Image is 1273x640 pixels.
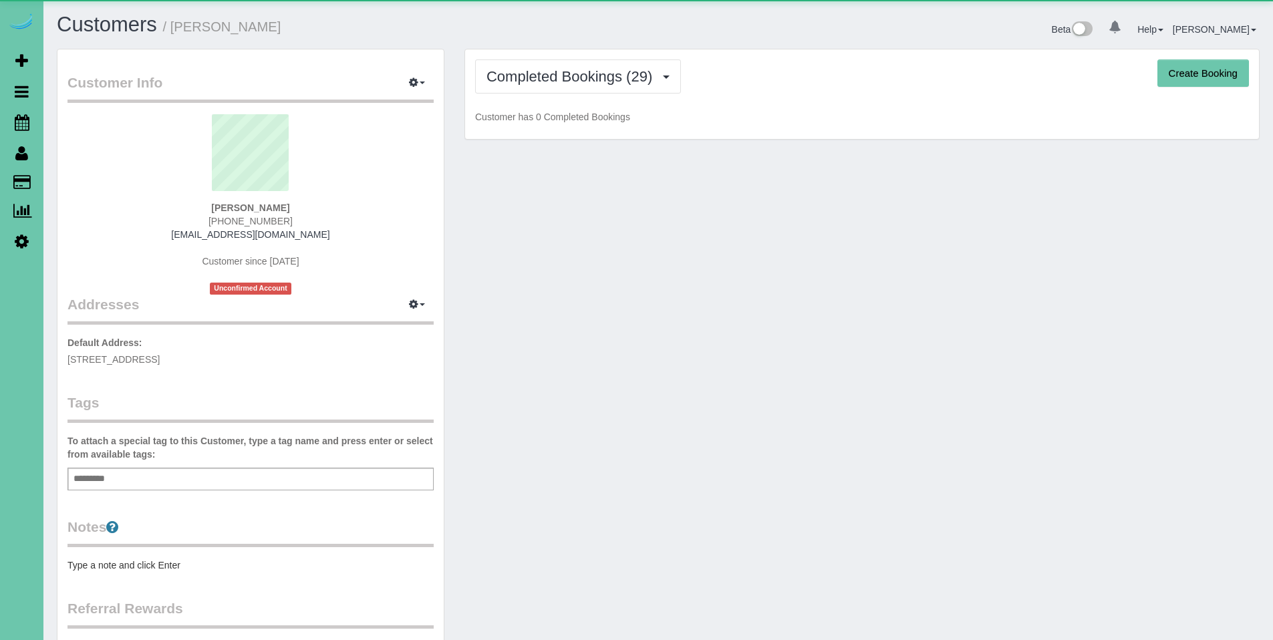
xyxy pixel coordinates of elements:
span: Completed Bookings (29) [486,68,659,85]
a: Beta [1052,24,1093,35]
span: [PHONE_NUMBER] [208,216,293,226]
legend: Tags [67,393,434,423]
label: Default Address: [67,336,142,349]
p: Customer has 0 Completed Bookings [475,110,1249,124]
span: Unconfirmed Account [210,283,291,294]
a: [EMAIL_ADDRESS][DOMAIN_NAME] [171,229,329,240]
label: To attach a special tag to this Customer, type a tag name and press enter or select from availabl... [67,434,434,461]
span: Customer since [DATE] [202,256,299,267]
button: Completed Bookings (29) [475,59,681,94]
button: Create Booking [1157,59,1249,88]
legend: Customer Info [67,73,434,103]
img: Automaid Logo [8,13,35,32]
legend: Notes [67,517,434,547]
strong: [PERSON_NAME] [211,202,289,213]
img: New interface [1071,21,1093,39]
a: Customers [57,13,157,36]
a: [PERSON_NAME] [1173,24,1256,35]
span: [STREET_ADDRESS] [67,354,160,365]
small: / [PERSON_NAME] [163,19,281,34]
a: Help [1137,24,1163,35]
legend: Referral Rewards [67,599,434,629]
pre: Type a note and click Enter [67,558,434,572]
